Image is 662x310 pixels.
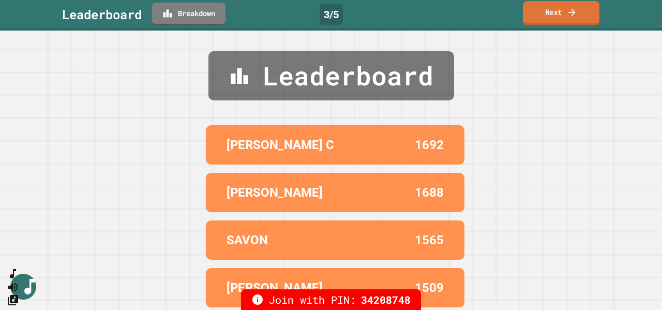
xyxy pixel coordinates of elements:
p: 1509 [415,278,444,297]
p: [PERSON_NAME] [227,183,323,202]
a: Next [523,1,599,25]
p: 1565 [415,231,444,249]
button: Mute music [7,281,19,293]
div: Leaderboard [208,51,454,100]
p: 1692 [415,136,444,154]
div: Join with PIN: [241,289,421,310]
div: 3 / 5 [320,4,343,25]
button: SpeedDial basic example [7,268,19,281]
button: Change Music [7,293,19,306]
p: [PERSON_NAME] [227,278,323,297]
p: 1688 [415,183,444,202]
p: SAVON [227,231,268,249]
div: Leaderboard [62,5,142,24]
span: 34208748 [361,292,411,307]
p: [PERSON_NAME] C [227,136,334,154]
a: Breakdown [152,3,225,26]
